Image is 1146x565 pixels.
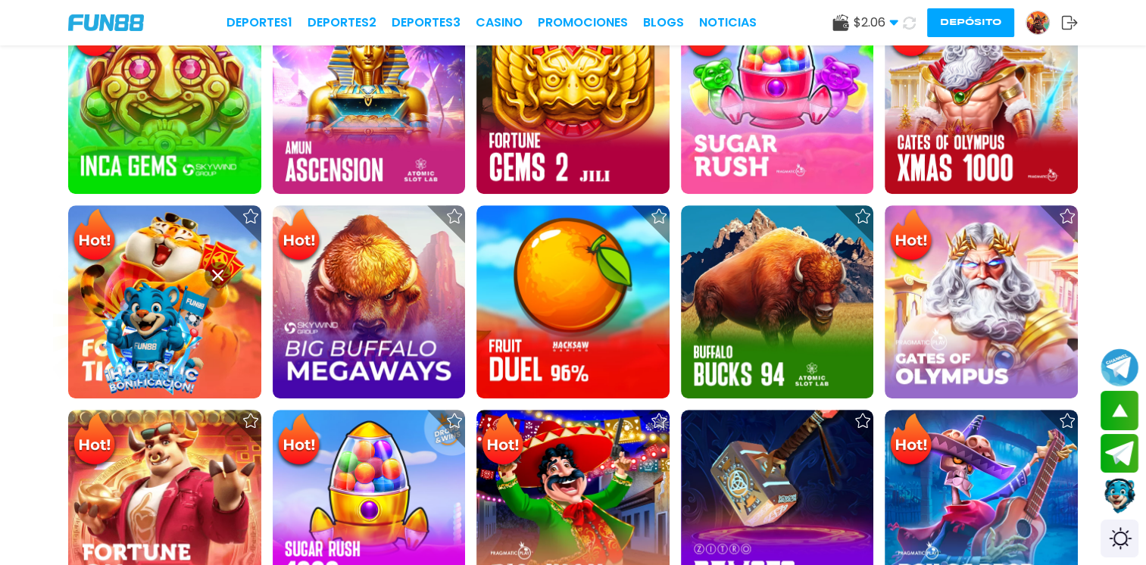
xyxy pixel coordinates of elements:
a: CASINO [476,14,523,32]
a: Avatar [1026,11,1061,35]
img: Image Link [83,270,220,406]
img: Inca Gems [68,2,261,195]
button: Contact customer service [1101,476,1138,516]
img: Amun Ascension [273,2,466,195]
img: Gates of Olympus [885,205,1078,398]
button: Depósito [927,8,1014,37]
img: Gates of Olympus Xmas 1000 [885,2,1078,195]
a: NOTICIAS [699,14,757,32]
button: scroll up [1101,391,1138,430]
button: Join telegram channel [1101,348,1138,387]
img: Company Logo [68,14,144,31]
img: Big Buffalo Megaways [273,205,466,398]
a: Deportes3 [392,14,461,32]
img: Hot [478,411,527,470]
img: Hot [70,207,119,266]
img: Sugar Rush [681,2,874,195]
div: Switch theme [1101,520,1138,557]
img: Hot [886,411,935,470]
a: Deportes2 [308,14,376,32]
a: Promociones [538,14,628,32]
img: Hot [274,411,323,470]
img: Fortune Tiger [68,205,261,398]
img: Buffalo Bucks 94 [681,205,874,398]
img: Hot [886,207,935,266]
img: Avatar [1026,11,1049,34]
img: Fruit Duel 96% [476,205,670,398]
img: Fortune Gems 2 [476,2,670,195]
img: Hot [70,411,119,470]
button: Join telegram [1101,434,1138,473]
img: Hot [274,207,323,266]
a: Deportes1 [226,14,292,32]
a: BLOGS [643,14,684,32]
span: $ 2.06 [854,14,898,32]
